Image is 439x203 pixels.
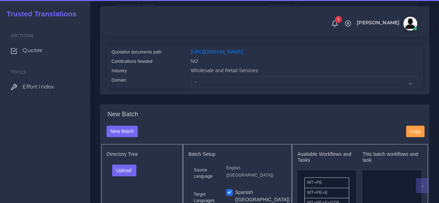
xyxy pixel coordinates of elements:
[112,68,127,74] label: Industry
[11,33,34,38] span: Sections
[410,128,421,134] span: Logs
[226,164,281,179] p: English ([GEOGRAPHIC_DATA])
[2,10,76,18] h2: Trusted Translations
[297,151,356,163] h5: Available Workflows and Tasks
[191,49,243,54] a: [URL][DOMAIN_NAME]
[11,69,26,75] span: Tools
[186,67,423,76] div: Wholesale and Retail Services
[112,77,126,83] label: Domain
[188,151,286,157] h5: Batch Setup
[2,8,76,20] a: Trusted Translations
[112,164,137,176] button: Upload
[194,167,216,179] label: Source Language
[403,17,417,31] img: avatar
[108,111,138,118] h4: New Batch
[362,151,421,163] h5: This batch workflows and task
[23,46,42,54] span: Quotes
[304,188,349,198] li: MT+PE+E
[5,43,85,58] a: Quotes
[304,177,349,188] li: MT+PE
[5,79,85,94] a: Effort Index
[329,20,341,27] a: 1
[107,128,138,134] a: New Batch
[353,17,420,31] a: [PERSON_NAME]avatar
[357,20,399,25] span: [PERSON_NAME]
[23,83,54,91] span: Effort Index
[107,151,178,157] h5: Directory Tree
[186,58,423,67] div: NO
[335,16,342,23] span: 1
[406,126,424,137] button: Logs
[112,58,153,65] label: Certifications Needed
[112,49,162,55] label: Quotation documents path
[107,126,138,137] button: New Batch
